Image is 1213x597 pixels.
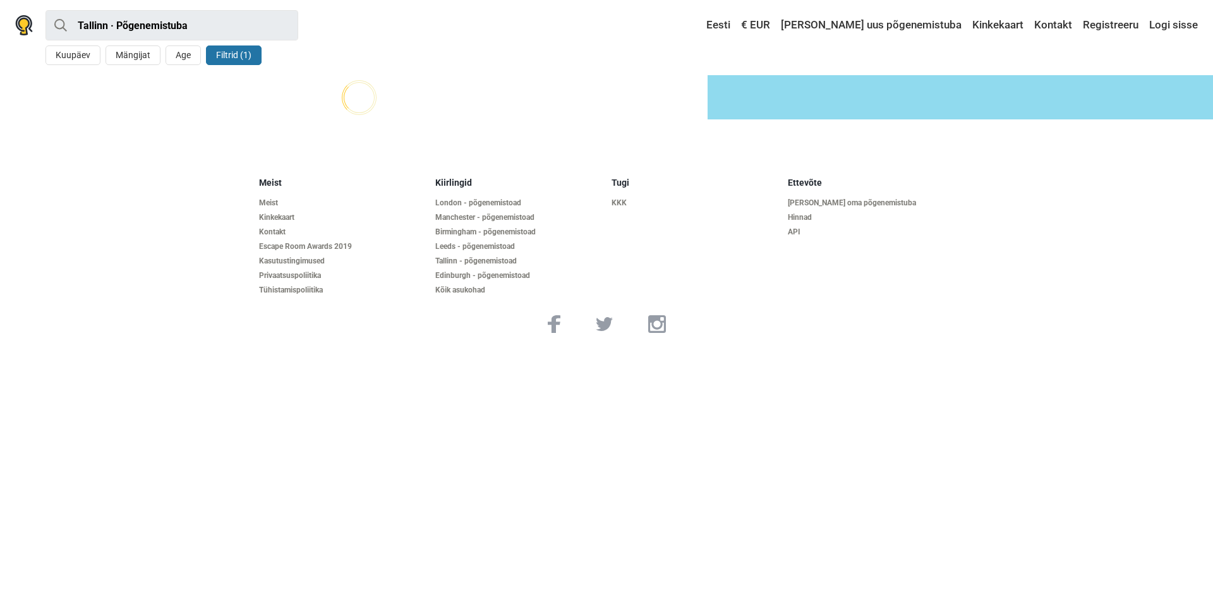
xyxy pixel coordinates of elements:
[259,198,425,208] a: Meist
[435,242,601,251] a: Leeds - põgenemistoad
[969,14,1027,37] a: Kinkekaart
[259,227,425,237] a: Kontakt
[259,286,425,295] a: Tühistamispoliitika
[435,178,601,188] h5: Kiirlingid
[1031,14,1075,37] a: Kontakt
[166,45,201,65] button: Age
[738,14,773,37] a: € EUR
[788,227,954,237] a: API
[435,256,601,266] a: Tallinn - põgenemistoad
[694,14,733,37] a: Eesti
[1080,14,1142,37] a: Registreeru
[435,198,601,208] a: London - põgenemistoad
[612,198,778,208] a: KKK
[788,198,954,208] a: [PERSON_NAME] oma põgenemistuba
[259,213,425,222] a: Kinkekaart
[1146,14,1198,37] a: Logi sisse
[612,178,778,188] h5: Tugi
[697,21,706,30] img: Eesti
[106,45,160,65] button: Mängijat
[778,14,965,37] a: [PERSON_NAME] uus põgenemistuba
[259,178,425,188] h5: Meist
[435,227,601,237] a: Birmingham - põgenemistoad
[259,256,425,266] a: Kasutustingimused
[45,10,298,40] input: proovi “Tallinn”
[259,271,425,280] a: Privaatsuspoliitika
[435,271,601,280] a: Edinburgh - põgenemistoad
[435,286,601,295] a: Kõik asukohad
[259,242,425,251] a: Escape Room Awards 2019
[788,178,954,188] h5: Ettevõte
[45,45,100,65] button: Kuupäev
[206,45,262,65] button: Filtrid (1)
[435,213,601,222] a: Manchester - põgenemistoad
[15,15,33,35] img: Nowescape logo
[788,213,954,222] a: Hinnad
